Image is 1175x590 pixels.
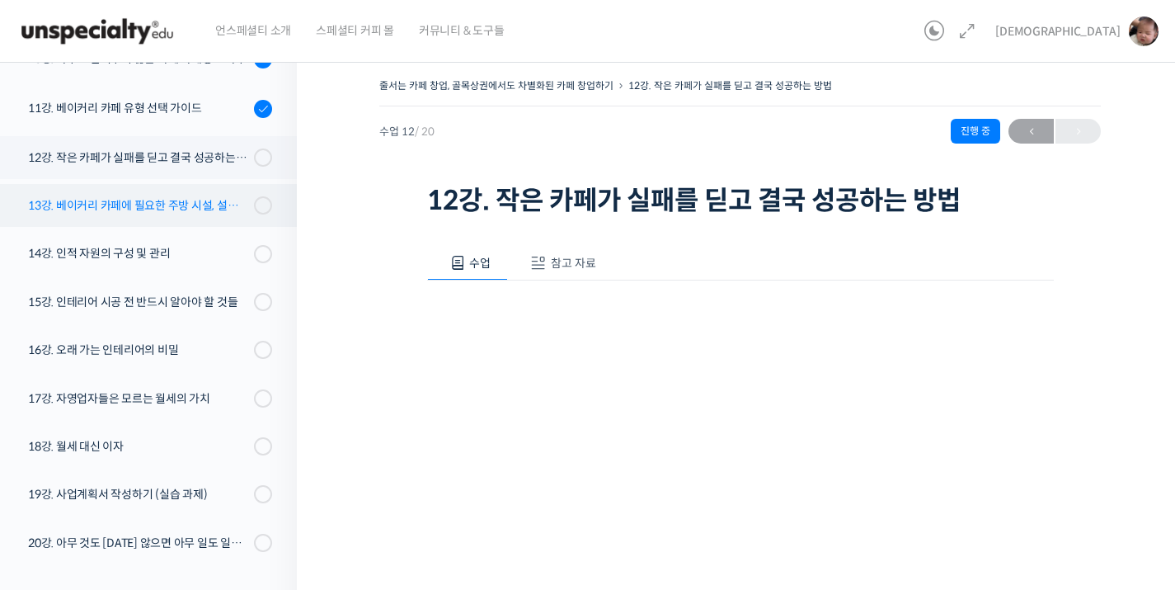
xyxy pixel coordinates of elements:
[379,126,435,137] span: 수업 12
[28,485,249,503] div: 19강. 사업계획서 작성하기 (실습 과제)
[28,437,249,455] div: 18강. 월세 대신 이자
[551,256,596,271] span: 참고 자료
[28,534,249,552] div: 20강. 아무 것도 [DATE] 않으면 아무 일도 일어나지 않는다
[109,453,213,494] a: 대화
[28,293,249,311] div: 15강. 인테리어 시공 전 반드시 알아야 할 것들
[52,478,62,491] span: 홈
[28,99,249,117] div: 11강. 베이커리 카페 유형 선택 가이드
[415,125,435,139] span: / 20
[28,196,249,215] div: 13강. 베이커리 카페에 필요한 주방 시설, 설비 종류
[5,453,109,494] a: 홈
[151,479,171,492] span: 대화
[951,119,1000,144] div: 진행 중
[28,341,249,359] div: 16강. 오래 가는 인테리어의 비밀
[1008,119,1054,144] a: ←이전
[213,453,317,494] a: 설정
[427,185,1054,216] h1: 12강. 작은 카페가 실패를 딛고 결국 성공하는 방법
[255,478,275,491] span: 설정
[628,79,832,92] a: 12강. 작은 카페가 실패를 딛고 결국 성공하는 방법
[469,256,491,271] span: 수업
[28,149,249,167] div: 12강. 작은 카페가 실패를 딛고 결국 성공하는 방법
[28,389,249,408] div: 17강. 자영업자들은 모르는 월세의 가치
[1008,120,1054,143] span: ←
[379,79,613,92] a: 줄서는 카페 창업, 골목상권에서도 차별화된 카페 창업하기
[995,24,1121,39] span: [DEMOGRAPHIC_DATA]
[28,244,249,262] div: 14강. 인적 자원의 구성 및 관리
